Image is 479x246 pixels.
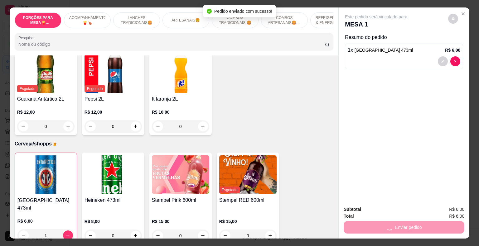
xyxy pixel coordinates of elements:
[152,196,209,204] h4: Stempel Pink 600ml
[266,15,302,25] p: COMBOS ARTESANAIS🍔🍟🥤
[86,121,96,131] button: decrease-product-quantity
[18,121,28,131] button: decrease-product-quantity
[131,121,141,131] button: increase-product-quantity
[17,155,74,194] img: product-image
[316,15,352,25] p: REFRIGERANTE,SUCOS & ENERGÉTICOS🥤🧃
[152,95,209,103] h4: It laranja 2L
[85,109,142,115] p: R$ 12,00
[153,231,163,241] button: decrease-product-quantity
[152,109,209,115] p: R$ 10,00
[19,230,29,240] button: decrease-product-quantity
[348,46,413,54] p: 1 x
[85,155,142,194] img: product-image
[85,85,105,92] span: Esgotado
[219,187,240,193] span: Esgotado
[18,41,325,47] input: Pesquisa
[265,231,275,241] button: increase-product-quantity
[449,206,464,213] span: R$ 6,00
[219,155,277,194] img: product-image
[207,9,212,14] span: check-circle
[458,9,468,19] button: Close
[17,109,75,115] p: R$ 12,00
[152,54,209,93] img: product-image
[217,15,253,25] p: COMBOS TRADICIONAIS 🍔🥤🍟
[63,121,73,131] button: increase-product-quantity
[345,14,407,20] p: Este pedido será vinculado para
[153,121,163,131] button: decrease-product-quantity
[214,9,272,14] span: Pedido enviado com sucesso!
[85,196,142,204] h4: Heineken 473ml
[20,15,56,25] p: PORÇÕES PARA MESA🍟(indisponível pra delivery)
[448,14,458,24] button: decrease-product-quantity
[17,85,38,92] span: Esgotado
[445,47,460,53] p: R$ 6,00
[344,214,354,219] strong: Total
[15,140,334,148] p: Cerveja/shopps🍺
[85,95,142,103] h4: Pepsi 2L
[219,196,277,204] h4: Stempel RED 600ml
[85,54,142,93] img: product-image
[345,34,463,41] p: Resumo do pedido
[152,218,209,225] p: R$ 15,00
[345,20,407,29] p: MESA 1
[344,207,361,212] strong: Subtotal
[63,230,73,240] button: increase-product-quantity
[17,197,74,212] h4: [GEOGRAPHIC_DATA] 473ml
[449,213,464,220] span: R$ 6,00
[219,218,277,225] p: R$ 15,00
[198,231,208,241] button: increase-product-quantity
[119,15,155,25] p: LANCHES TRADICIONAIS🍔
[220,231,230,241] button: decrease-product-quantity
[69,15,105,25] p: ACOMPANHAMENTOS🍟🍗
[17,218,74,224] p: R$ 6,00
[18,35,36,40] label: Pesquisa
[85,218,142,225] p: R$ 8,00
[438,56,448,66] button: decrease-product-quantity
[17,54,75,93] img: product-image
[152,155,209,194] img: product-image
[86,231,96,241] button: decrease-product-quantity
[198,121,208,131] button: increase-product-quantity
[450,56,460,66] button: decrease-product-quantity
[17,95,75,103] h4: Guaraná Antártica 2L
[131,231,141,241] button: increase-product-quantity
[355,48,413,53] span: [GEOGRAPHIC_DATA] 473ml
[172,18,200,23] p: ARTESANAIS🍔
